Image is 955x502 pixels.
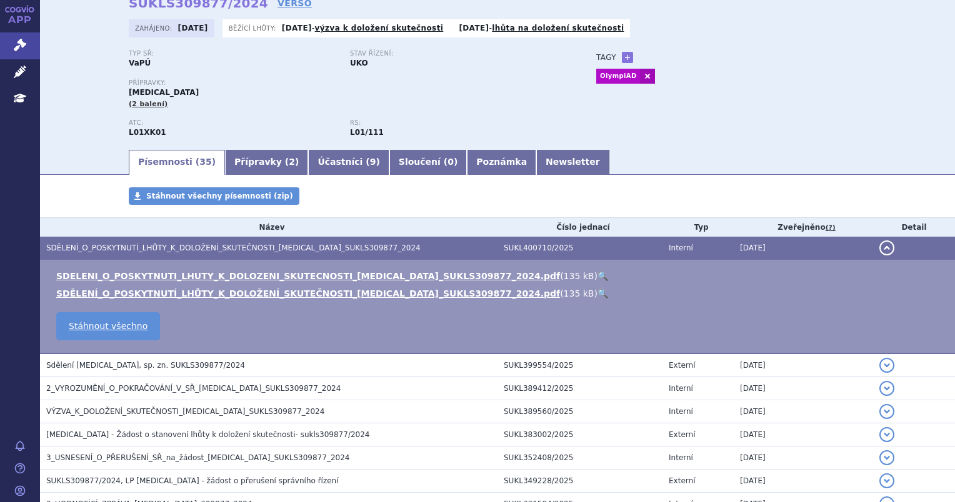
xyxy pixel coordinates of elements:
th: Název [40,218,497,237]
li: ( ) [56,270,942,282]
th: Typ [662,218,734,237]
td: SUKL349228/2025 [497,470,662,493]
strong: OLAPARIB [129,128,166,137]
span: Zahájeno: [135,23,174,33]
a: Poznámka [467,150,536,175]
a: Newsletter [536,150,609,175]
strong: UKO [350,59,368,67]
p: Přípravky: [129,79,571,87]
span: 35 [199,157,211,167]
span: 135 kB [564,288,594,298]
td: SUKL352408/2025 [497,446,662,470]
span: 3_USNESENÍ_O_PŘERUŠENÍ_SŘ_na_žádost_LYNPARZA_SUKLS309877_2024 [46,453,349,462]
span: Běžící lhůty: [229,23,279,33]
span: 0 [447,157,454,167]
a: Stáhnout všechny písemnosti (zip) [129,187,299,205]
button: detail [879,240,894,255]
span: VÝZVA_K_DOLOŽENÍ_SKUTEČNOSTI_LYNPARZA_SUKLS309877_2024 [46,407,324,416]
button: detail [879,427,894,442]
th: Detail [873,218,955,237]
p: Stav řízení: [350,50,559,57]
th: Zveřejněno [734,218,873,237]
span: Interní [669,384,693,393]
span: 2_VYROZUMĚNÍ_O_POKRAČOVÁNÍ_V_SŘ_LYNPARZA_SUKLS309877_2024 [46,384,341,393]
button: detail [879,358,894,373]
span: Interní [669,244,693,252]
td: [DATE] [734,353,873,377]
a: SDELENI_O_POSKYTNUTI_LHUTY_K_DOLOZENI_SKUTECNOSTI_[MEDICAL_DATA]_SUKLS309877_2024.pdf [56,271,560,281]
button: detail [879,450,894,465]
span: [MEDICAL_DATA] [129,88,199,97]
button: detail [879,381,894,396]
button: detail [879,473,894,488]
strong: [DATE] [282,24,312,32]
th: Číslo jednací [497,218,662,237]
td: SUKL400710/2025 [497,237,662,260]
a: 🔍 [597,288,608,298]
span: 2 [289,157,295,167]
td: [DATE] [734,400,873,423]
td: [DATE] [734,470,873,493]
p: - [282,23,443,33]
td: SUKL389412/2025 [497,377,662,400]
span: Externí [669,430,695,439]
a: Stáhnout všechno [56,312,160,340]
span: SUKLS309877/2024, LP LYNPARZA - žádost o přerušení správního řízení [46,476,339,485]
span: Sdělení LYNPARZA, sp. zn. SUKLS309877/2024 [46,361,245,370]
p: ATC: [129,119,337,127]
td: [DATE] [734,423,873,446]
span: 9 [370,157,376,167]
span: Interní [669,407,693,416]
span: Externí [669,361,695,370]
p: - [459,23,624,33]
a: Sloučení (0) [389,150,467,175]
td: [DATE] [734,446,873,470]
span: (2 balení) [129,100,168,108]
h3: Tagy [596,50,616,65]
td: [DATE] [734,237,873,260]
span: Stáhnout všechny písemnosti (zip) [146,192,293,200]
a: lhůta na doložení skutečnosti [492,24,624,32]
li: ( ) [56,287,942,300]
span: LYNPARZA - Žádost o stanovení lhůty k doložení skutečnosti- sukls309877/2024 [46,430,369,439]
a: Písemnosti (35) [129,150,225,175]
a: OlympiAD [596,69,640,84]
span: SDĚLENÍ_O_POSKYTNUTÍ_LHŮTY_K_DOLOŽENÍ_SKUTEČNOSTI_LYNPARZA_SUKLS309877_2024 [46,244,421,252]
a: Přípravky (2) [225,150,308,175]
td: SUKL389560/2025 [497,400,662,423]
strong: [DATE] [459,24,489,32]
abbr: (?) [826,224,836,232]
td: SUKL399554/2025 [497,353,662,377]
strong: VaPÚ [129,59,151,67]
a: + [622,52,633,63]
a: SDĚLENÍ_O_POSKYTNUTÍ_LHŮTY_K_DOLOŽENÍ_SKUTEČNOSTI_[MEDICAL_DATA]_SUKLS309877_2024.pdf [56,288,560,298]
td: [DATE] [734,377,873,400]
span: Externí [669,476,695,485]
span: Interní [669,453,693,462]
p: RS: [350,119,559,127]
p: Typ SŘ: [129,50,337,57]
strong: olaparib tbl. [350,128,384,137]
span: 135 kB [564,271,594,281]
td: SUKL383002/2025 [497,423,662,446]
a: 🔍 [597,271,608,281]
a: výzva k doložení skutečnosti [315,24,444,32]
button: detail [879,404,894,419]
a: Účastníci (9) [308,150,389,175]
strong: [DATE] [178,24,208,32]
